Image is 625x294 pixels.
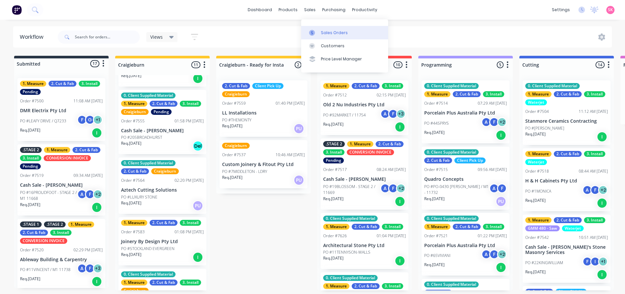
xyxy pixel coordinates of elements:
[454,157,486,163] div: Client Pick Up
[222,83,250,89] div: 2. Cut & Fab
[121,271,176,277] div: 0. Client Supplied Material
[121,109,149,115] div: Craigieburn
[496,196,506,207] div: PU
[323,157,344,163] div: Pending
[489,249,499,259] div: F
[92,276,102,287] div: I
[150,101,177,107] div: 2. Cut & Fab
[525,131,546,137] p: Req. [DATE]
[222,123,242,129] p: Req. [DATE]
[347,141,373,147] div: 1. Measure
[424,216,479,221] div: 0. Client Supplied Material
[219,140,307,188] div: CraigieburnOrder #753710:46 AM [DATE]Custom Joinery & Fitout Pty LtdPO #7MIDDLETON - LDRYReq.[DAT...
[396,109,406,119] div: + 3
[73,98,103,104] div: 11:08 AM [DATE]
[121,280,147,285] div: 1. Measure
[121,101,147,107] div: 1. Measure
[525,125,564,131] p: PO #[PERSON_NAME]
[497,249,507,259] div: + 2
[424,83,479,89] div: 0. Client Supplied Material
[481,117,491,127] div: A
[20,257,103,262] p: Ableway Building & Carpentry
[388,109,398,119] div: F
[424,120,449,126] p: PO #44SPRYS
[483,91,504,97] div: 3. Install
[321,138,408,210] div: .STAGE 21. Measure2. Cut & Fab3. InstallCONVERSION INVOICEPendingOrder #751708:24 AM [DATE]Cash S...
[323,224,349,230] div: 1. Measure
[382,83,403,89] div: 3. Install
[121,200,141,206] p: Req. [DATE]
[497,117,507,127] div: + 2
[323,167,347,173] div: Order #7517
[93,189,103,199] div: + 2
[151,109,172,115] div: Pending
[222,100,246,106] div: Order #7559
[424,177,507,182] p: Quadro Concepts
[554,151,582,157] div: 2. Cut & Fab
[424,233,448,239] div: Order #7521
[380,183,390,193] div: A
[388,183,398,193] div: F
[523,215,611,283] div: 1. Measure2. Cut & Fab3. InstallGMM 480 - SawWaterjetOrder #754210:51 AM [DATE]Cash Sale - [PERSO...
[525,159,547,165] div: Waterjet
[395,122,405,132] div: I
[608,7,613,13] span: SK
[422,213,510,276] div: 0. Client Supplied Material1. Measure2. Cut & Fab3. InstallOrder #752101:22 PM [DATE]Porcelain Pl...
[323,196,344,202] p: Req. [DATE]
[579,168,608,174] div: 08:44 AM [DATE]
[377,233,406,239] div: 01:04 PM [DATE]
[554,91,582,97] div: 2. Cut & Fab
[175,178,204,183] div: 02:20 PM [DATE]
[77,189,87,199] div: A
[525,217,552,223] div: 1. Measure
[323,255,344,261] p: Req. [DATE]
[93,263,103,273] div: + 3
[424,184,489,196] p: PO #PO-0430 [PERSON_NAME] / M1 - 11732
[323,102,406,108] p: Old 2 Nu Industries Pty Ltd
[20,33,47,41] div: Workflow
[222,175,242,180] p: Req. [DATE]
[276,100,305,106] div: 01:40 PM [DATE]
[395,256,405,266] div: I
[180,101,201,107] div: 3. Install
[73,147,100,153] div: 2. Cut & Fab
[121,168,149,174] div: 2. Cut & Fab
[20,147,42,153] div: .STAGE 2
[20,238,67,244] div: CONVERSION INVOICE
[496,262,506,273] div: I
[523,80,611,145] div: 0. Client Supplied Material1. Measure2. Cut & Fab3. InstallWaterjetOrder #750411:12 AM [DATE]Stan...
[20,155,41,161] div: 3. Install
[222,117,251,123] p: PO #THEMONTY
[121,288,149,294] div: Craigieburn
[121,229,145,235] div: Order #7583
[12,5,22,15] img: Factory
[20,163,41,169] div: Pending
[525,118,608,124] p: Stanmore Ceramics Contracting
[92,128,102,138] div: I
[321,43,344,49] div: Customers
[193,73,203,84] div: I
[597,132,607,142] div: I
[453,91,481,97] div: 2. Cut & Fab
[50,230,72,236] div: 3. Install
[323,233,347,239] div: Order #7626
[77,115,87,125] div: F
[525,178,608,184] p: H & H Cabinets Pty Ltd
[523,148,611,211] div: 1. Measure2. Cut & Fab3. InstallWaterjetOrder #751808:44 AM [DATE]H & H Cabinets Pty LtdPO #1MONI...
[323,112,366,118] p: PO #92MARKET / 11754
[323,177,406,182] p: Cash Sale - [PERSON_NAME]
[121,128,204,134] p: Cash Sale - [PERSON_NAME]
[193,200,203,211] div: PU
[525,235,549,241] div: Order #7542
[275,5,301,15] div: products
[590,185,600,195] div: F
[20,230,48,236] div: 2. Cut & Fab
[525,198,546,203] p: Req. [DATE]
[193,252,203,262] div: I
[525,109,549,115] div: Order #7504
[424,224,450,230] div: 1. Measure
[93,115,103,125] div: + 1
[219,80,307,137] div: 2. Cut & FabClient Pick UpCraigieburnOrder #755901:40 PM [DATE]LL InstallationsPO #THEMONTYReq.[D...
[175,229,204,235] div: 01:08 PM [DATE]
[222,143,250,149] div: Craigieburn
